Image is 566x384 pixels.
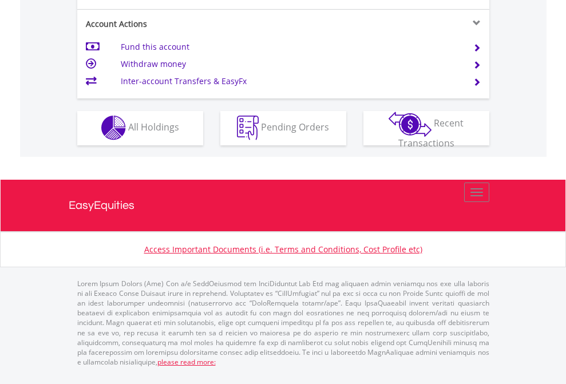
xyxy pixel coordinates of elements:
[261,121,329,133] span: Pending Orders
[389,112,432,137] img: transactions-zar-wht.png
[101,116,126,140] img: holdings-wht.png
[69,180,498,231] a: EasyEquities
[128,121,179,133] span: All Holdings
[77,18,283,30] div: Account Actions
[237,116,259,140] img: pending_instructions-wht.png
[363,111,489,145] button: Recent Transactions
[121,73,459,90] td: Inter-account Transfers & EasyFx
[121,56,459,73] td: Withdraw money
[144,244,422,255] a: Access Important Documents (i.e. Terms and Conditions, Cost Profile etc)
[77,111,203,145] button: All Holdings
[157,357,216,367] a: please read more:
[77,279,489,367] p: Lorem Ipsum Dolors (Ame) Con a/e SeddOeiusmod tem InciDiduntut Lab Etd mag aliquaen admin veniamq...
[121,38,459,56] td: Fund this account
[398,117,464,149] span: Recent Transactions
[220,111,346,145] button: Pending Orders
